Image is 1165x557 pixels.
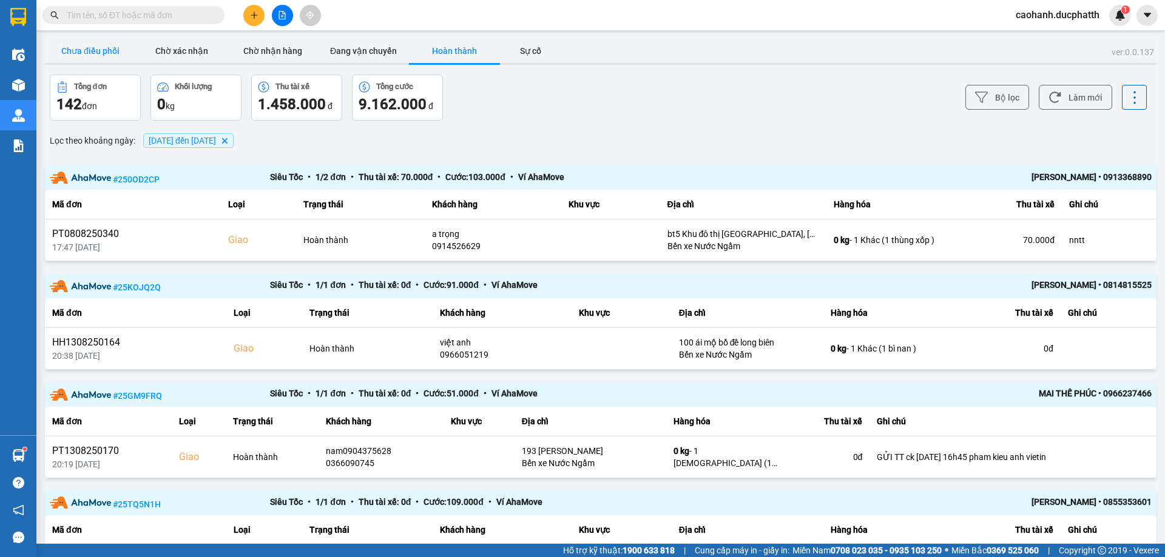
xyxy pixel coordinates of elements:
div: Thu tài xế [952,522,1053,537]
div: - 1 Khác (1 bì nan ) [831,342,937,355]
span: caret-down [1142,10,1153,21]
img: warehouse-icon [12,449,25,462]
span: 9.162.000 [359,96,427,113]
img: partner-logo [50,172,111,184]
sup: 1 [23,447,27,451]
span: aim [306,11,314,19]
th: Hàng hóa [666,407,788,436]
span: message [13,532,24,543]
th: Ghi chú [1062,190,1157,219]
div: 0914526629 [432,240,554,252]
span: • [303,497,316,507]
div: 17:47 [DATE] [52,241,214,253]
img: partner-logo [50,280,111,292]
button: caret-down [1136,5,1158,26]
th: Ghi chú [870,407,1157,436]
button: Chờ nhận hàng [227,39,318,63]
th: Loại [172,407,226,436]
th: Trạng thái [302,298,433,328]
th: Mã đơn [45,515,226,545]
div: a trọng [432,228,554,240]
button: Hoàn thành [409,39,500,63]
span: • [303,172,316,182]
span: ⚪️ [945,548,948,553]
div: Bến xe Nước Ngầm [679,349,816,361]
strong: 0369 525 060 [987,545,1039,555]
span: Hỗ trợ kỹ thuật: [563,544,675,557]
th: Mã đơn [45,298,226,328]
span: • [346,280,359,290]
span: # 25TQ5N1H [113,499,161,509]
th: Ghi chú [1061,515,1157,545]
span: 1 [1123,5,1127,14]
span: • [411,497,424,507]
th: Loại [226,515,302,545]
div: Bến xe Nước Ngầm [667,240,819,252]
strong: 1900 633 818 [623,545,675,555]
span: • [346,172,359,182]
div: - 1 [DEMOGRAPHIC_DATA] (1 túi đồ ) [674,445,780,469]
span: caohanh.ducphatth [1006,7,1109,22]
span: copyright [1098,546,1106,555]
img: warehouse-icon [12,109,25,122]
span: • [411,389,424,398]
div: Hoàn thành [303,234,417,246]
span: Lọc theo khoảng ngày : [50,134,135,147]
div: 20:19 [DATE] [52,458,164,470]
th: Khu vực [572,298,672,328]
span: 0 kg [674,446,689,456]
div: MAI THẾ PHÚC • 0966237466 [931,387,1152,402]
span: • [411,280,424,290]
th: Trạng thái [226,407,319,436]
div: Khối lượng [175,82,212,91]
img: solution-icon [12,139,25,152]
span: • [479,389,491,398]
span: • [505,172,518,182]
button: Tổng đơn142đơn [50,75,141,121]
div: kg [157,95,235,114]
div: 193 [PERSON_NAME] [522,445,659,457]
img: warehouse-icon [12,48,25,61]
th: Khu vực [444,407,515,436]
span: question-circle [13,477,24,489]
div: Thu tài xế [795,414,863,429]
div: Bến xe Nước Ngầm [522,457,659,469]
th: Trạng thái [302,515,433,545]
th: Địa chỉ [672,298,823,328]
button: Chờ xác nhận [136,39,227,63]
div: Giao [228,233,288,247]
img: partner-logo [50,389,111,401]
div: Siêu Tốc 1 / 2 đơn Thu tài xế: 70.000 đ Cước: 103.000 đ Ví AhaMove [270,170,931,185]
strong: 0708 023 035 - 0935 103 250 [831,545,942,555]
span: | [684,544,686,557]
div: Tổng cước [376,82,413,91]
span: • [303,389,316,398]
div: đơn [56,95,134,114]
img: logo-vxr [10,8,26,26]
th: Ghi chú [1061,298,1157,328]
div: 0366090745 [326,457,436,469]
div: đ [258,95,336,114]
div: [PERSON_NAME] • 0855353601 [931,495,1152,510]
th: Mã đơn [45,407,172,436]
span: file-add [278,11,286,19]
button: aim [300,5,321,26]
button: file-add [272,5,293,26]
span: 0 [157,96,166,113]
img: icon-new-feature [1115,10,1126,21]
div: Thu tài xế [955,197,1055,212]
th: Mã đơn [45,190,221,219]
span: # 25KOJQ2Q [113,282,161,292]
div: 0 đ [952,342,1053,355]
div: Tổng đơn [74,82,107,91]
div: [PERSON_NAME] • 0814815525 [931,278,1152,293]
div: Thu tài xế [275,82,309,91]
th: Khách hàng [433,298,572,328]
span: • [346,497,359,507]
div: Siêu Tốc 1 / 1 đơn Thu tài xế: 0 đ Cước: 109.000 đ Ví AhaMove [270,495,931,510]
div: 0 đ [795,451,863,463]
div: việt anh [440,336,564,349]
span: • [346,389,359,398]
div: Hoàn thành [309,342,425,355]
th: Địa chỉ [660,190,826,219]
